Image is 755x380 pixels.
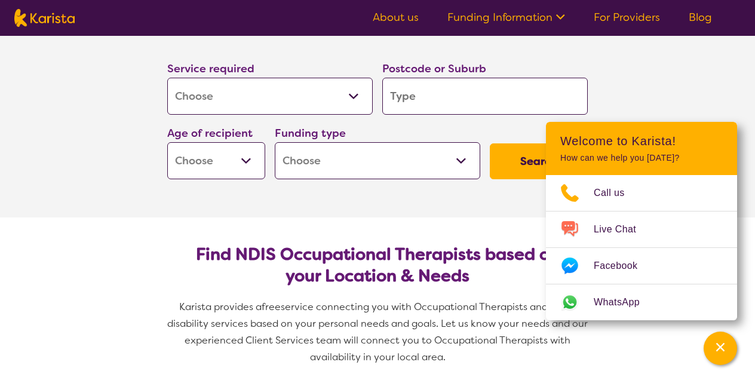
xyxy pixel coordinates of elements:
[560,153,723,163] p: How can we help you [DATE]?
[594,257,652,275] span: Facebook
[177,244,578,287] h2: Find NDIS Occupational Therapists based on your Location & Needs
[262,301,281,313] span: free
[382,78,588,115] input: Type
[546,284,737,320] a: Web link opens in a new tab.
[167,62,254,76] label: Service required
[373,10,419,24] a: About us
[382,62,486,76] label: Postcode or Suburb
[546,175,737,320] ul: Choose channel
[14,9,75,27] img: Karista logo
[704,332,737,365] button: Channel Menu
[689,10,712,24] a: Blog
[560,134,723,148] h2: Welcome to Karista!
[546,122,737,320] div: Channel Menu
[179,301,262,313] span: Karista provides a
[594,220,650,238] span: Live Chat
[594,184,639,202] span: Call us
[594,293,654,311] span: WhatsApp
[594,10,660,24] a: For Providers
[275,126,346,140] label: Funding type
[490,143,588,179] button: Search
[447,10,565,24] a: Funding Information
[167,126,253,140] label: Age of recipient
[167,301,590,363] span: service connecting you with Occupational Therapists and other disability services based on your p...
